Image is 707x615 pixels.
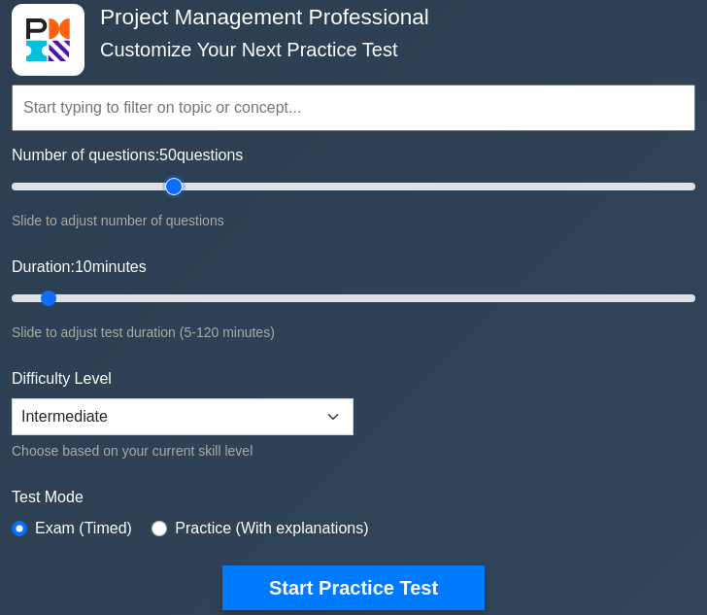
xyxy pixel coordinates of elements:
[12,85,695,131] input: Start typing to filter on topic or concept...
[12,321,695,344] div: Slide to adjust test duration (5-120 minutes)
[75,258,92,275] span: 10
[12,439,353,462] div: Choose based on your current skill level
[12,144,243,167] label: Number of questions: questions
[12,367,112,391] label: Difficulty Level
[12,256,147,279] label: Duration: minutes
[12,486,695,509] label: Test Mode
[175,517,368,540] label: Practice (With explanations)
[35,517,132,540] label: Exam (Timed)
[92,4,605,30] h4: Project Management Professional
[222,565,485,610] button: Start Practice Test
[159,147,177,163] span: 50
[12,209,695,232] div: Slide to adjust number of questions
